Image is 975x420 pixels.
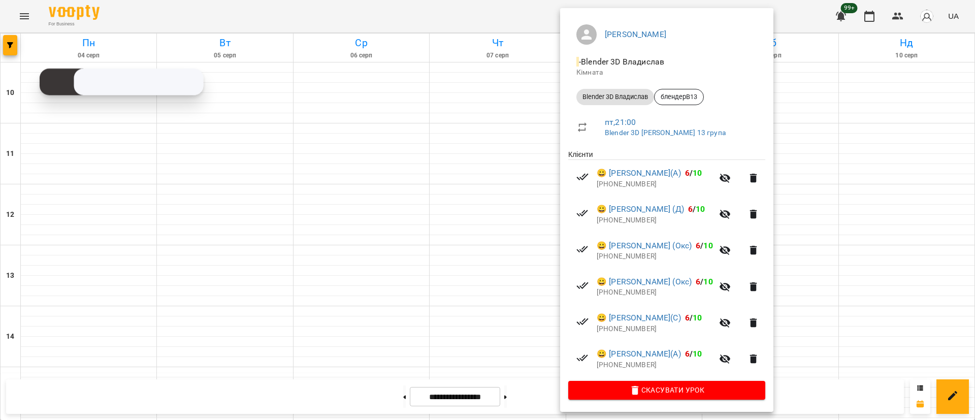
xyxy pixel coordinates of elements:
a: 😀 [PERSON_NAME](А) [597,348,681,360]
span: 6 [685,349,690,359]
span: 10 [693,168,702,178]
span: - Blender 3D Владислав [576,57,666,67]
span: 6 [685,168,690,178]
span: Скасувати Урок [576,384,757,396]
a: [PERSON_NAME] [605,29,666,39]
a: 😀 [PERSON_NAME](А) [597,167,681,179]
span: 10 [703,277,712,286]
a: 😀 [PERSON_NAME] (Д) [597,203,684,215]
b: / [685,349,702,359]
span: 6 [696,241,700,250]
svg: Візит сплачено [576,352,589,364]
svg: Візит сплачено [576,171,589,183]
span: 10 [696,204,705,214]
span: блендерВ13 [655,92,703,102]
b: / [696,277,713,286]
div: блендерВ13 [654,89,704,105]
ul: Клієнти [568,149,765,381]
a: 😀 [PERSON_NAME] (Окс) [597,276,692,288]
svg: Візит сплачено [576,243,589,255]
a: пт , 21:00 [605,117,636,127]
p: Кімната [576,68,757,78]
span: 6 [685,313,690,322]
button: Скасувати Урок [568,381,765,399]
p: [PHONE_NUMBER] [597,215,713,225]
svg: Візит сплачено [576,207,589,219]
span: 10 [693,313,702,322]
span: Blender 3D Владислав [576,92,654,102]
span: 6 [688,204,693,214]
svg: Візит сплачено [576,279,589,292]
p: [PHONE_NUMBER] [597,324,713,334]
b: / [696,241,713,250]
b: / [685,313,702,322]
p: [PHONE_NUMBER] [597,360,713,370]
p: [PHONE_NUMBER] [597,287,713,298]
a: 😀 [PERSON_NAME] (Окс) [597,240,692,252]
svg: Візит сплачено [576,315,589,328]
span: 10 [693,349,702,359]
b: / [688,204,705,214]
b: / [685,168,702,178]
a: 😀 [PERSON_NAME](С) [597,312,681,324]
span: 6 [696,277,700,286]
span: 10 [703,241,712,250]
p: [PHONE_NUMBER] [597,251,713,262]
p: [PHONE_NUMBER] [597,179,713,189]
a: Blender 3D [PERSON_NAME] 13 група [605,128,726,137]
